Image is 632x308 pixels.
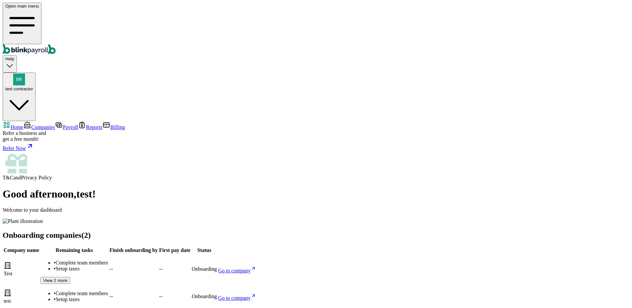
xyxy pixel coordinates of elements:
span: Onboarding [192,266,217,272]
span: View 2 more [43,278,67,283]
th: Company name [3,247,39,254]
span: • [54,260,56,265]
span: Onboarding [192,293,217,299]
h1: Good afternoon , test ! [3,188,629,200]
span: Complete team members [56,291,108,296]
span: • [54,291,56,296]
a: Go to company [218,268,256,273]
nav: Sidebar [3,121,629,181]
div: Refer a business and get a free month! [3,130,629,142]
button: Help [3,55,17,72]
span: Go to company [218,295,251,301]
h2: Onboarding companies (2) [3,231,629,240]
a: Home [3,124,23,130]
span: test [4,298,11,304]
span: Billing [110,124,125,130]
td: -- [159,285,191,308]
span: Test [4,271,12,276]
button: Open main menu [3,3,41,44]
iframe: Chat Widget [519,237,632,308]
span: • [54,296,56,302]
span: Companies [31,124,55,130]
th: Status [191,247,217,254]
span: Help [5,56,14,61]
span: Privacy Policy [21,175,52,180]
td: -- [109,254,158,284]
span: Reports [86,124,102,130]
td: -- [159,254,191,284]
a: Refer Now [3,142,629,151]
span: test contractor [5,86,33,91]
a: Companies [23,124,55,130]
span: T&C [3,175,13,180]
span: Go to company [218,268,251,273]
span: Payroll [63,124,78,130]
a: Billing [102,124,125,130]
td: -- [109,285,158,308]
a: Reports [78,124,102,130]
span: Setup taxes [56,296,80,302]
a: Payroll [55,124,78,130]
th: Finish onboarding by [109,247,158,254]
span: Home [11,124,23,130]
a: Go to company [218,295,256,301]
span: Setup taxes [56,266,80,271]
span: and [13,175,21,180]
span: • [54,266,56,271]
th: First pay date [159,247,191,254]
button: View 2 more [40,277,70,284]
img: Plant illustration [3,218,43,224]
p: Welcome to your dashboard [3,207,629,213]
th: Remaining tasks [40,247,109,254]
button: test contractor [3,73,36,121]
nav: Global [3,3,629,55]
span: Open main menu [5,4,39,9]
span: Complete team members [56,260,108,265]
